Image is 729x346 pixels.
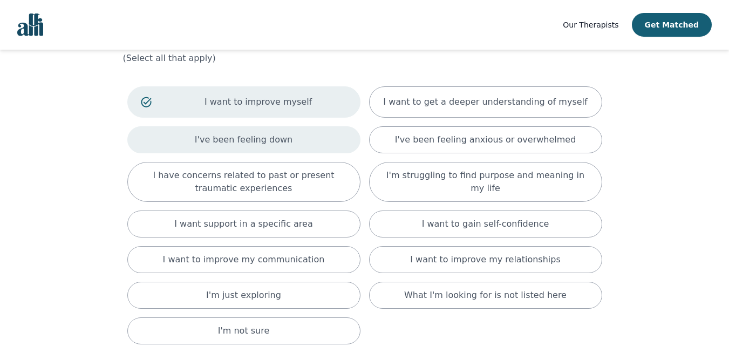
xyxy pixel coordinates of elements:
a: Our Therapists [563,18,618,31]
p: What I'm looking for is not listed here [404,289,567,302]
button: Get Matched [632,13,712,37]
p: I want to get a deeper understanding of myself [383,96,587,108]
span: Our Therapists [563,21,618,29]
p: I want support in a specific area [174,218,313,230]
p: I'm just exploring [206,289,281,302]
p: I'm not sure [218,324,270,337]
p: I want to improve my relationships [410,253,560,266]
p: I want to improve myself [170,96,347,108]
p: I'm struggling to find purpose and meaning in my life [383,169,589,195]
img: alli logo [17,13,43,36]
p: I've been feeling anxious or overwhelmed [395,133,576,146]
p: I have concerns related to past or present traumatic experiences [141,169,347,195]
p: I want to gain self-confidence [422,218,549,230]
p: I want to improve my communication [163,253,325,266]
p: I've been feeling down [195,133,292,146]
p: (Select all that apply) [123,52,607,65]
